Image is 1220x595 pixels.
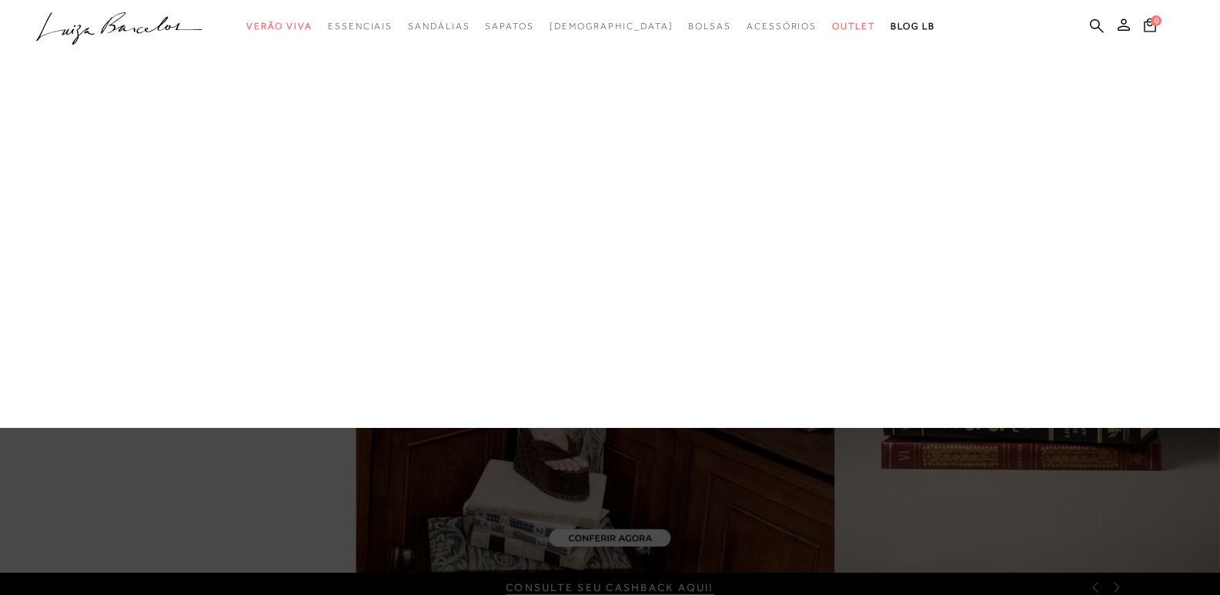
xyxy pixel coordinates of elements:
[688,21,731,32] span: Bolsas
[246,12,313,41] a: categoryNavScreenReaderText
[1151,15,1162,26] span: 0
[891,12,935,41] a: BLOG LB
[747,21,817,32] span: Acessórios
[328,12,393,41] a: categoryNavScreenReaderText
[1139,17,1161,38] button: 0
[688,12,731,41] a: categoryNavScreenReaderText
[832,21,875,32] span: Outlet
[832,12,875,41] a: categoryNavScreenReaderText
[485,21,533,32] span: Sapatos
[246,21,313,32] span: Verão Viva
[408,21,470,32] span: Sandálias
[408,12,470,41] a: categoryNavScreenReaderText
[550,21,674,32] span: [DEMOGRAPHIC_DATA]
[747,12,817,41] a: categoryNavScreenReaderText
[550,12,674,41] a: noSubCategoriesText
[485,12,533,41] a: categoryNavScreenReaderText
[328,21,393,32] span: Essenciais
[891,21,935,32] span: BLOG LB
